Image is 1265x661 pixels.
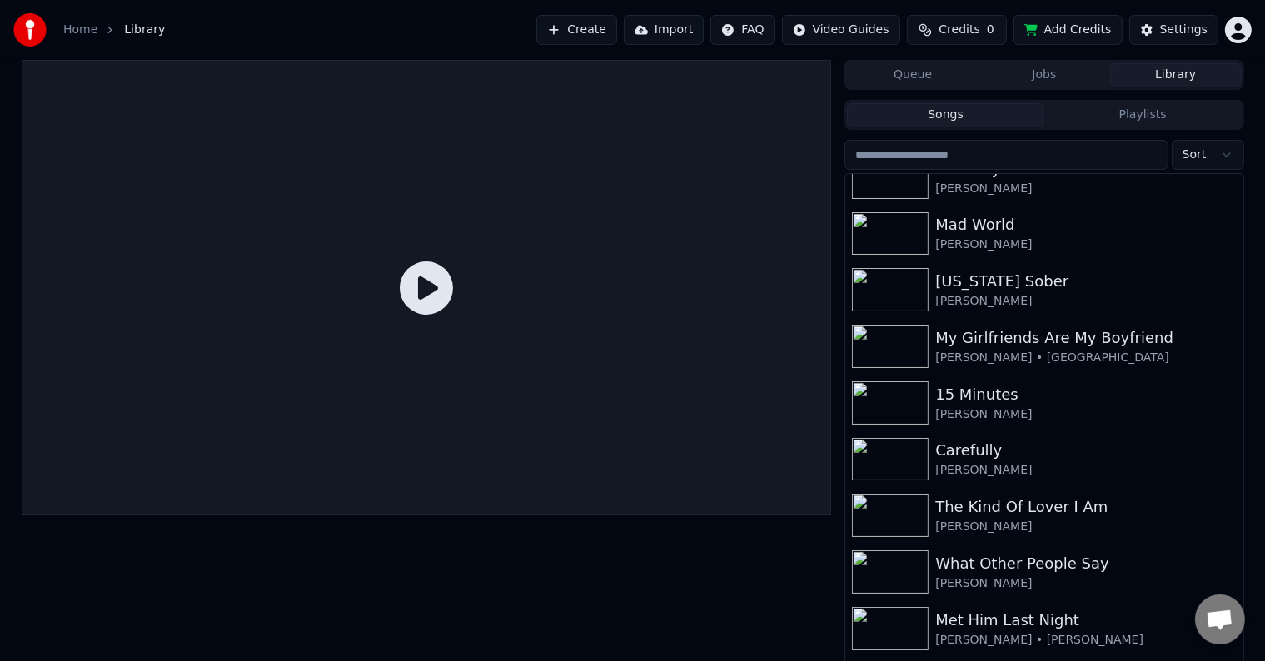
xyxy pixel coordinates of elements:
[935,609,1236,632] div: Met Him Last Night
[1183,147,1207,163] span: Sort
[1160,22,1208,38] div: Settings
[935,236,1236,253] div: [PERSON_NAME]
[63,22,97,38] a: Home
[935,552,1236,575] div: What Other People Say
[935,575,1236,592] div: [PERSON_NAME]
[935,350,1236,366] div: [PERSON_NAME] • [GEOGRAPHIC_DATA]
[935,439,1236,462] div: Carefully
[1195,594,1245,644] a: Open chat
[63,22,165,38] nav: breadcrumb
[1110,63,1242,87] button: Library
[1129,15,1218,45] button: Settings
[935,326,1236,350] div: My Girlfriends Are My Boyfriend
[935,383,1236,406] div: 15 Minutes
[935,519,1236,535] div: [PERSON_NAME]
[935,213,1236,236] div: Mad World
[935,270,1236,293] div: [US_STATE] Sober
[935,293,1236,310] div: [PERSON_NAME]
[935,495,1236,519] div: The Kind Of Lover I Am
[782,15,900,45] button: Video Guides
[907,15,1007,45] button: Credits0
[624,15,704,45] button: Import
[939,22,979,38] span: Credits
[847,63,979,87] button: Queue
[1013,15,1123,45] button: Add Credits
[710,15,774,45] button: FAQ
[935,181,1236,197] div: [PERSON_NAME]
[935,632,1236,649] div: [PERSON_NAME] • [PERSON_NAME]
[124,22,165,38] span: Library
[935,462,1236,479] div: [PERSON_NAME]
[536,15,617,45] button: Create
[847,103,1044,127] button: Songs
[1044,103,1242,127] button: Playlists
[13,13,47,47] img: youka
[935,406,1236,423] div: [PERSON_NAME]
[979,63,1110,87] button: Jobs
[987,22,994,38] span: 0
